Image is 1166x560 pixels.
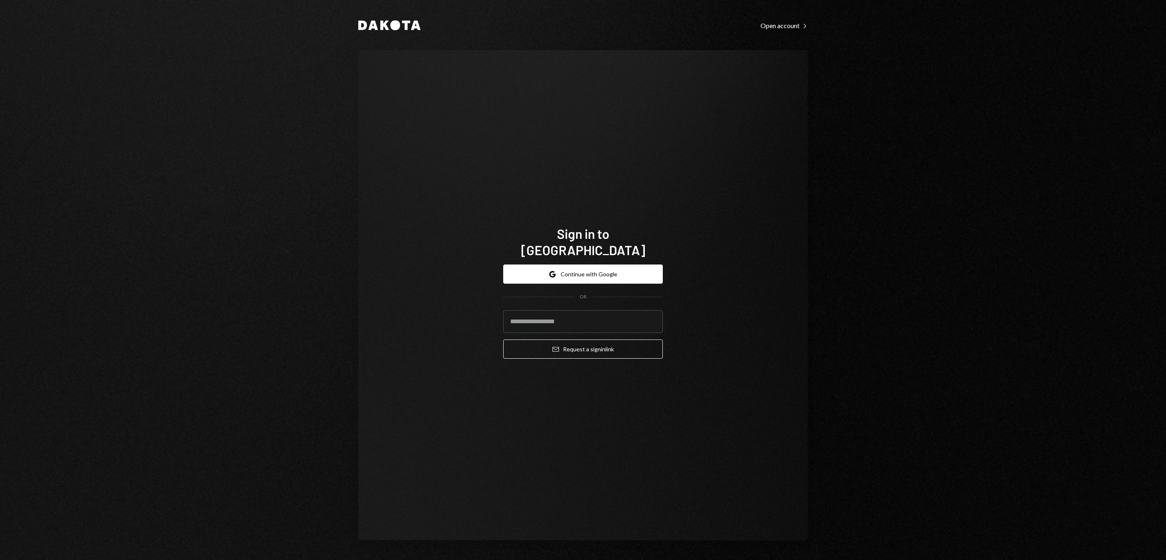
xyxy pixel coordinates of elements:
[761,22,808,30] div: Open account
[580,293,587,300] div: OR
[503,340,663,359] button: Request a signinlink
[503,265,663,284] button: Continue with Google
[761,21,808,30] a: Open account
[503,225,663,258] h1: Sign in to [GEOGRAPHIC_DATA]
